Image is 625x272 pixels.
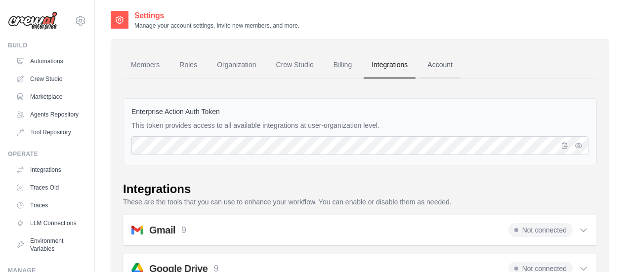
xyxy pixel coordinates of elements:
[131,107,588,117] label: Enterprise Action Auth Token
[12,124,86,140] a: Tool Repository
[149,223,175,237] h2: Gmail
[268,52,322,78] a: Crew Studio
[12,180,86,195] a: Traces Old
[8,150,86,158] div: Operate
[8,11,57,30] img: Logo
[123,197,597,207] p: These are the tools that you can use to enhance your workflow. You can enable or disable them as ...
[123,181,191,197] div: Integrations
[12,162,86,178] a: Integrations
[123,52,167,78] a: Members
[134,10,299,22] h2: Settings
[419,52,460,78] a: Account
[326,52,360,78] a: Billing
[209,52,264,78] a: Organization
[12,215,86,231] a: LLM Connections
[12,197,86,213] a: Traces
[12,107,86,122] a: Agents Repository
[171,52,205,78] a: Roles
[12,71,86,87] a: Crew Studio
[8,41,86,49] div: Build
[12,89,86,105] a: Marketplace
[181,224,186,237] p: 9
[508,223,573,237] span: Not connected
[131,120,588,130] p: This token provides access to all available integrations at user-organization level.
[134,22,299,30] p: Manage your account settings, invite new members, and more.
[12,233,86,257] a: Environment Variables
[131,224,143,236] img: gmail.svg
[12,53,86,69] a: Automations
[364,52,416,78] a: Integrations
